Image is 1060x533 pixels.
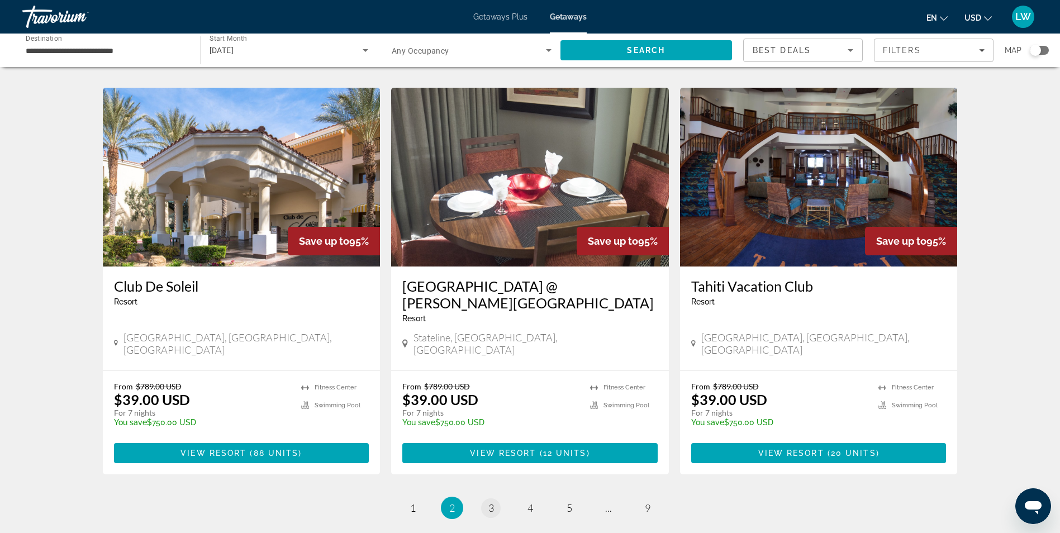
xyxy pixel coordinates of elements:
[392,46,449,55] span: Any Occupancy
[315,384,356,391] span: Fitness Center
[114,408,291,418] p: For 7 nights
[627,46,665,55] span: Search
[136,382,182,391] span: $789.00 USD
[550,12,587,21] a: Getaways
[680,88,958,266] img: Tahiti Vacation Club
[114,391,190,408] p: $39.00 USD
[402,443,658,463] button: View Resort(12 units)
[402,408,579,418] p: For 7 nights
[577,227,669,255] div: 95%
[926,9,948,26] button: Change language
[315,402,360,409] span: Swimming Pool
[713,382,759,391] span: $789.00 USD
[824,449,880,458] span: ( )
[1009,5,1038,28] button: User Menu
[567,502,572,514] span: 5
[691,418,868,427] p: $750.00 USD
[470,449,536,458] span: View Resort
[758,449,824,458] span: View Resort
[605,502,612,514] span: ...
[114,418,291,427] p: $750.00 USD
[103,88,381,266] img: Club De Soleil
[299,235,349,247] span: Save up to
[488,502,494,514] span: 3
[964,13,981,22] span: USD
[964,9,992,26] button: Change currency
[603,402,649,409] span: Swimming Pool
[876,235,926,247] span: Save up to
[114,418,147,427] span: You save
[691,297,715,306] span: Resort
[114,297,137,306] span: Resort
[391,88,669,266] img: Sapphire Resorts @ Kingsbury Crossing
[424,382,470,391] span: $789.00 USD
[180,449,246,458] span: View Resort
[645,502,650,514] span: 9
[402,382,421,391] span: From
[246,449,302,458] span: ( )
[114,382,133,391] span: From
[691,382,710,391] span: From
[402,418,579,427] p: $750.00 USD
[560,40,733,60] button: Search
[103,497,958,519] nav: Pagination
[402,418,435,427] span: You save
[543,449,587,458] span: 12 units
[402,314,426,323] span: Resort
[26,44,186,58] input: Select destination
[288,227,380,255] div: 95%
[254,449,299,458] span: 88 units
[410,502,416,514] span: 1
[691,443,947,463] button: View Resort(20 units)
[874,39,994,62] button: Filters
[1015,11,1031,22] span: LW
[1015,488,1051,524] iframe: Button to launch messaging window
[588,235,638,247] span: Save up to
[892,402,938,409] span: Swimming Pool
[123,331,369,356] span: [GEOGRAPHIC_DATA], [GEOGRAPHIC_DATA], [GEOGRAPHIC_DATA]
[536,449,590,458] span: ( )
[831,449,876,458] span: 20 units
[473,12,527,21] a: Getaways Plus
[402,391,478,408] p: $39.00 USD
[449,502,455,514] span: 2
[210,35,247,42] span: Start Month
[691,408,868,418] p: For 7 nights
[527,502,533,514] span: 4
[753,44,853,57] mat-select: Sort by
[1005,42,1021,58] span: Map
[691,418,724,427] span: You save
[865,227,957,255] div: 95%
[753,46,811,55] span: Best Deals
[413,331,658,356] span: Stateline, [GEOGRAPHIC_DATA], [GEOGRAPHIC_DATA]
[883,46,921,55] span: Filters
[210,46,234,55] span: [DATE]
[691,391,767,408] p: $39.00 USD
[603,384,645,391] span: Fitness Center
[701,331,947,356] span: [GEOGRAPHIC_DATA], [GEOGRAPHIC_DATA], [GEOGRAPHIC_DATA]
[22,2,134,31] a: Travorium
[691,278,947,294] a: Tahiti Vacation Club
[114,443,369,463] button: View Resort(88 units)
[402,278,658,311] a: [GEOGRAPHIC_DATA] @ [PERSON_NAME][GEOGRAPHIC_DATA]
[926,13,937,22] span: en
[26,34,62,42] span: Destination
[114,278,369,294] a: Club De Soleil
[892,384,934,391] span: Fitness Center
